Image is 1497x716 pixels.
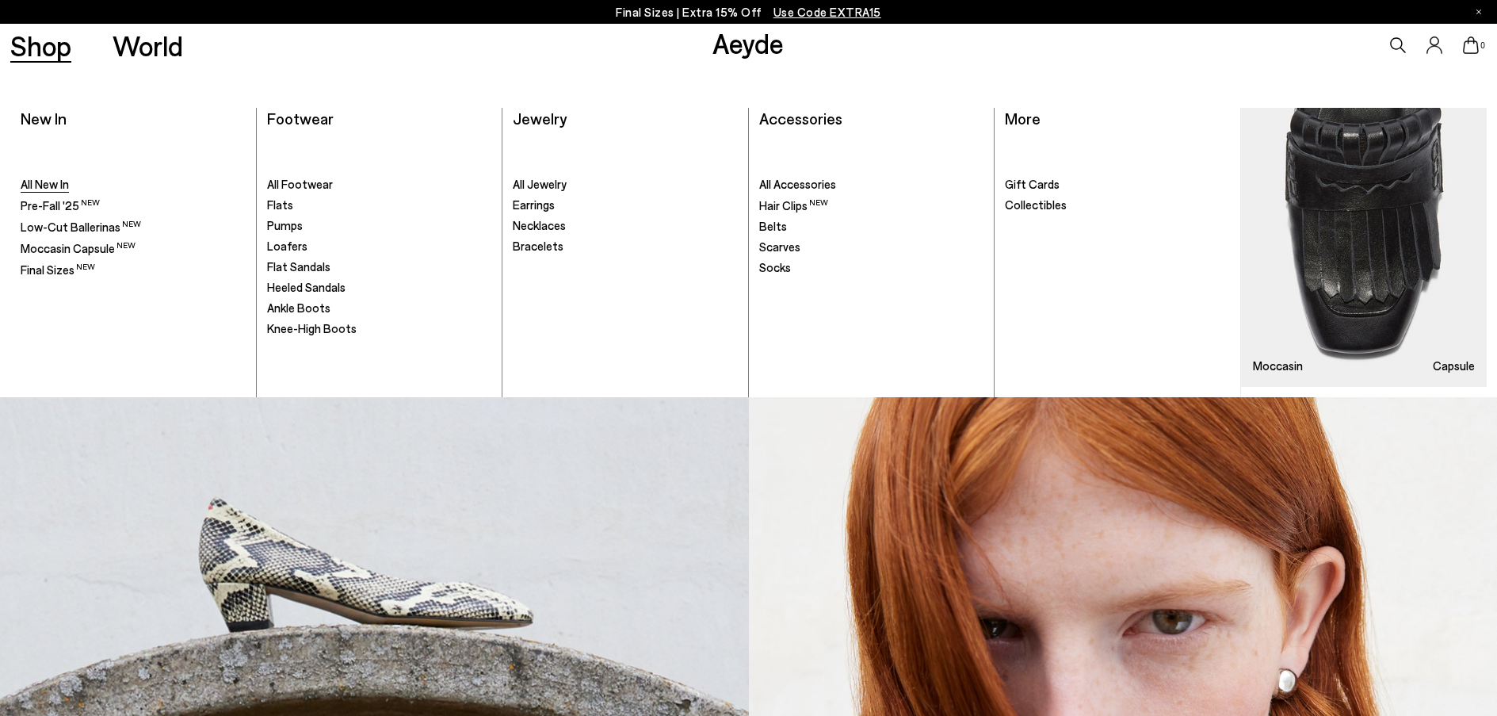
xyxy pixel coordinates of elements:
a: All Jewelry [513,177,737,193]
span: Earrings [513,197,555,212]
span: Pre-Fall '25 [21,198,100,213]
span: Socks [759,260,791,274]
span: Scarves [759,239,800,254]
a: Final Sizes [21,262,245,278]
a: All New In [21,177,245,193]
span: All Jewelry [513,177,567,191]
span: Heeled Sandals [267,280,346,294]
a: Bracelets [513,239,737,255]
a: Ankle Boots [267,301,491,316]
a: Shop [10,32,71,59]
span: All Accessories [759,177,836,191]
a: Pre-Fall '25 [21,197,245,214]
span: Flat Sandals [267,259,330,274]
a: Accessories [759,109,842,128]
a: Flats [267,197,491,213]
span: Navigate to /collections/ss25-final-sizes [773,5,881,19]
h3: Moccasin [1253,360,1303,372]
span: Final Sizes [21,262,95,277]
span: Loafers [267,239,307,253]
span: Necklaces [513,218,566,232]
a: Pumps [267,218,491,234]
span: 0 [1479,41,1487,50]
span: Pumps [267,218,303,232]
a: Knee-High Boots [267,321,491,337]
span: Hair Clips [759,198,828,213]
span: Low-Cut Ballerinas [21,220,141,234]
span: Collectibles [1005,197,1067,212]
a: Jewelry [513,109,567,128]
img: Mobile_e6eede4d-78b8-4bd1-ae2a-4197e375e133_900x.jpg [1241,108,1487,386]
a: Aeyde [712,26,784,59]
span: Gift Cards [1005,177,1060,191]
span: Flats [267,197,293,212]
a: 0 [1463,36,1479,54]
a: Low-Cut Ballerinas [21,219,245,235]
a: Belts [759,219,983,235]
span: All Footwear [267,177,333,191]
a: Heeled Sandals [267,280,491,296]
a: Moccasin Capsule [21,240,245,257]
a: All Footwear [267,177,491,193]
a: All Accessories [759,177,983,193]
a: Flat Sandals [267,259,491,275]
a: Collectibles [1005,197,1230,213]
p: Final Sizes | Extra 15% Off [616,2,881,22]
a: More [1005,109,1041,128]
h3: Capsule [1433,360,1475,372]
a: Gift Cards [1005,177,1230,193]
span: Bracelets [513,239,563,253]
a: Hair Clips [759,197,983,214]
a: New In [21,109,67,128]
span: Knee-High Boots [267,321,357,335]
span: Belts [759,219,787,233]
a: Necklaces [513,218,737,234]
a: Footwear [267,109,334,128]
a: Loafers [267,239,491,255]
a: Scarves [759,239,983,255]
a: World [113,32,183,59]
a: Moccasin Capsule [1241,108,1487,386]
a: Earrings [513,197,737,213]
span: Ankle Boots [267,301,330,315]
span: Moccasin Capsule [21,241,136,255]
a: Socks [759,260,983,276]
span: All New In [21,177,69,191]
